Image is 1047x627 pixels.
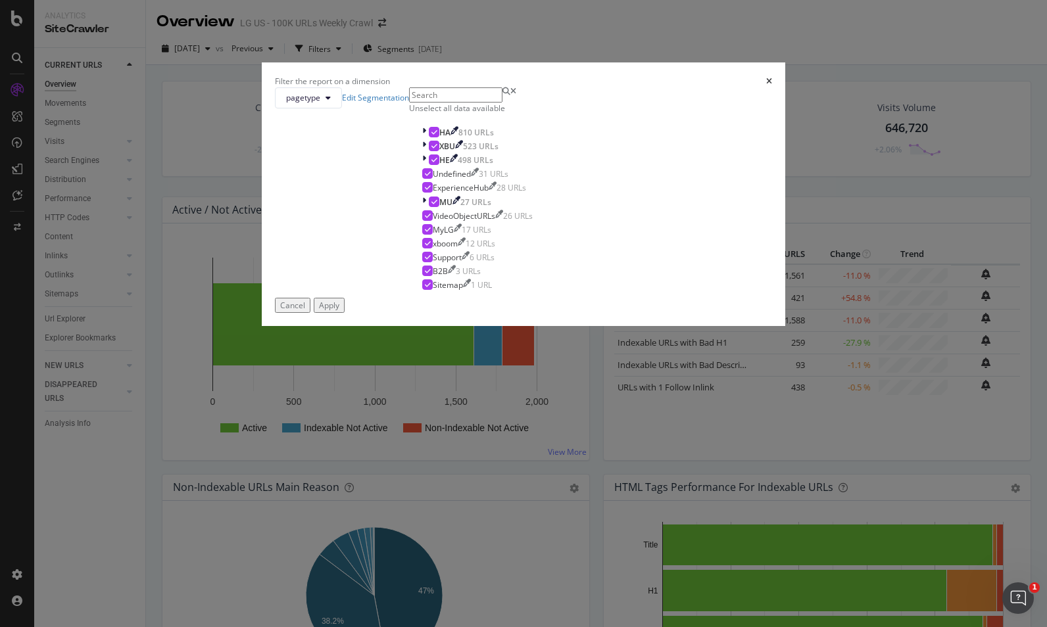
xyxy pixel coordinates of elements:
[286,92,320,103] span: pagetype
[458,154,493,166] div: 498 URLs
[280,300,305,311] div: Cancel
[458,127,494,138] div: 810 URLs
[275,76,390,87] div: Filter the report on a dimension
[503,210,533,221] div: 26 URLs
[314,298,345,313] button: Apply
[456,266,481,277] div: 3 URLs
[433,266,448,277] div: B2B
[439,154,450,166] div: HE
[439,127,450,138] div: HA
[471,279,492,290] div: 1 URL
[463,141,499,152] div: 523 URLs
[1029,582,1040,593] span: 1
[275,298,310,313] button: Cancel
[439,141,455,152] div: XBU
[262,62,785,325] div: modal
[462,224,491,235] div: 17 URLs
[470,252,495,263] div: 6 URLs
[433,238,458,249] div: xboom
[275,87,342,108] button: pagetype
[433,252,462,263] div: Support
[460,197,491,208] div: 27 URLs
[433,224,454,235] div: MyLG
[342,92,409,103] a: Edit Segmentation
[497,182,526,193] div: 28 URLs
[1002,582,1034,614] iframe: Intercom live chat
[433,210,495,221] div: VideoObjectURLs
[433,168,471,179] div: Undefined
[466,238,495,249] div: 12 URLs
[409,103,546,114] div: Unselect all data available
[439,197,452,208] div: MU
[433,182,489,193] div: ExperienceHub
[479,168,508,179] div: 31 URLs
[409,87,502,103] input: Search
[766,76,772,87] div: times
[319,300,339,311] div: Apply
[433,279,463,290] div: Sitemap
